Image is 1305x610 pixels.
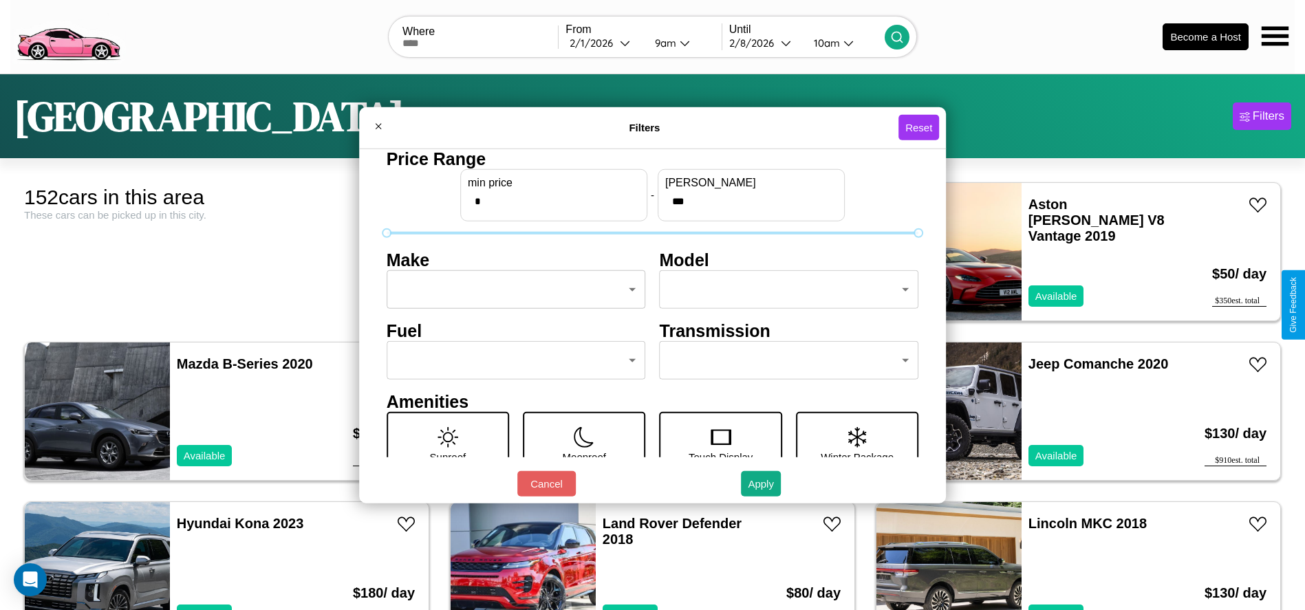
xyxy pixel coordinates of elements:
div: 2 / 1 / 2026 [570,36,620,50]
button: Reset [898,115,939,140]
label: Where [402,25,558,38]
button: Filters [1233,102,1291,130]
div: $ 910 est. total [353,455,415,466]
h1: [GEOGRAPHIC_DATA] [14,88,405,144]
p: Touch Display [689,447,753,466]
div: These cars can be picked up in this city. [24,209,429,221]
h4: Fuel [387,320,646,340]
h4: Filters [391,122,898,133]
a: Mazda B-Series 2020 [177,356,313,371]
p: Available [184,446,226,465]
div: Give Feedback [1288,277,1298,333]
div: Open Intercom Messenger [14,563,47,596]
label: min price [468,176,640,188]
div: $ 910 est. total [1205,455,1266,466]
p: Available [1035,446,1077,465]
a: Hyundai Kona 2023 [177,516,304,531]
label: Until [729,23,885,36]
div: 152 cars in this area [24,186,429,209]
button: 10am [803,36,885,50]
p: Moonroof [563,447,606,466]
div: 2 / 8 / 2026 [729,36,781,50]
p: Sunroof [430,447,466,466]
button: Apply [741,471,781,497]
div: 9am [648,36,680,50]
button: 9am [644,36,722,50]
h4: Model [660,250,919,270]
h3: $ 50 / day [1212,252,1266,296]
h4: Price Range [387,149,919,168]
a: Jeep Comanche 2020 [1028,356,1168,371]
h3: $ 130 / day [353,412,415,455]
button: 2/1/2026 [565,36,643,50]
h4: Make [387,250,646,270]
p: - [651,186,654,204]
div: Filters [1253,109,1284,123]
div: 10am [807,36,843,50]
p: Winter Package [821,447,894,466]
a: Aston [PERSON_NAME] V8 Vantage 2019 [1028,197,1165,243]
h4: Amenities [387,391,919,411]
h3: $ 130 / day [1205,412,1266,455]
button: Become a Host [1163,23,1249,50]
img: logo [10,7,126,64]
a: Lincoln MKC 2018 [1028,516,1147,531]
h4: Transmission [660,320,919,340]
div: $ 350 est. total [1212,296,1266,307]
button: Cancel [517,471,576,497]
p: Available [1035,287,1077,305]
a: Land Rover Defender 2018 [603,516,742,547]
label: From [565,23,721,36]
label: [PERSON_NAME] [665,176,837,188]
